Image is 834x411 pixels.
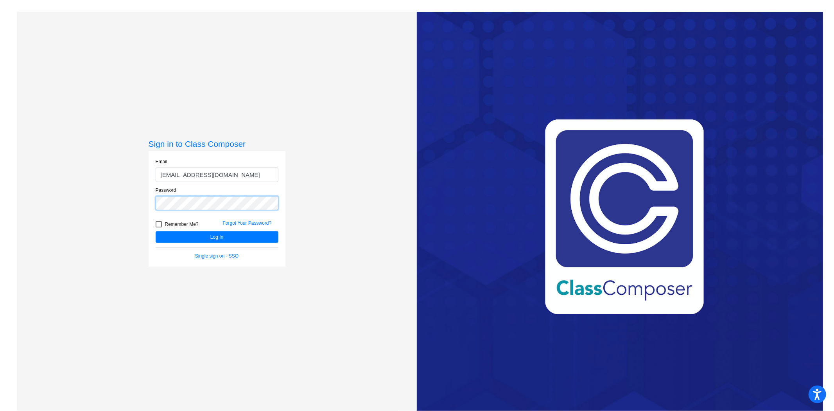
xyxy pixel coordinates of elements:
a: Single sign on - SSO [195,253,239,259]
label: Password [156,187,176,194]
label: Email [156,158,167,165]
button: Log In [156,231,278,243]
h3: Sign in to Class Composer [149,139,285,149]
a: Forgot Your Password? [223,220,272,226]
span: Remember Me? [165,220,199,229]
